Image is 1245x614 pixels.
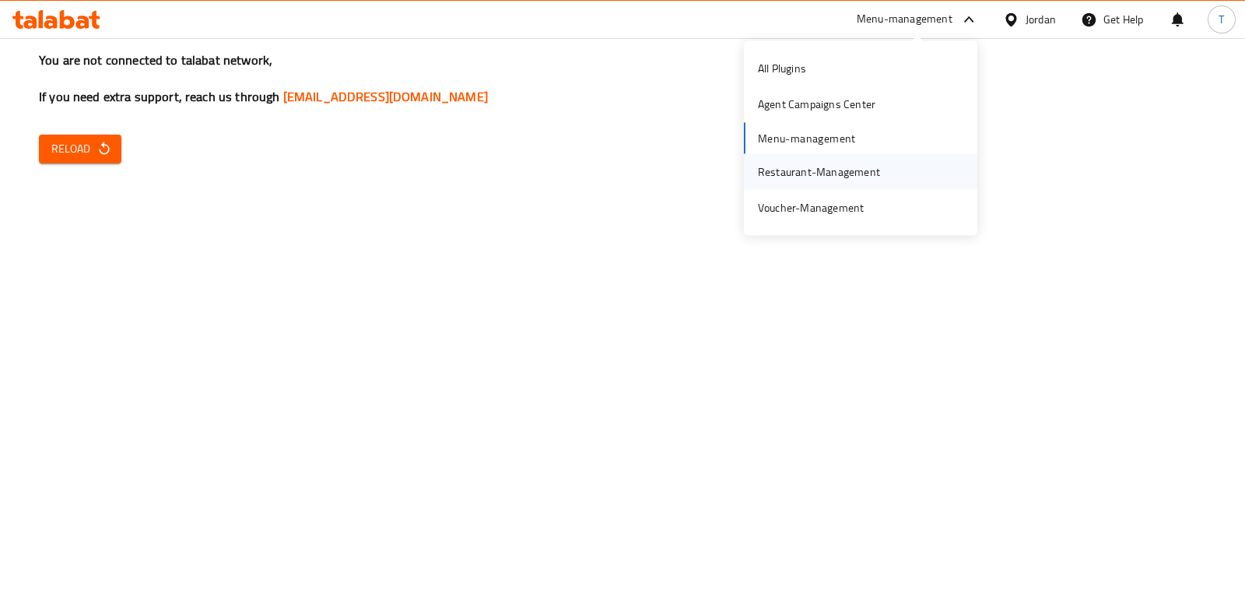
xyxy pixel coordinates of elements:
[39,51,1206,106] h3: You are not connected to talabat network, If you need extra support, reach us through
[758,96,875,113] div: Agent Campaigns Center
[758,199,864,216] div: Voucher-Management
[1219,11,1224,28] span: T
[283,85,488,108] a: [EMAIL_ADDRESS][DOMAIN_NAME]
[39,135,121,163] button: Reload
[758,60,806,77] div: All Plugins
[51,139,109,159] span: Reload
[1026,11,1056,28] div: Jordan
[758,163,880,180] div: Restaurant-Management
[857,10,952,29] div: Menu-management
